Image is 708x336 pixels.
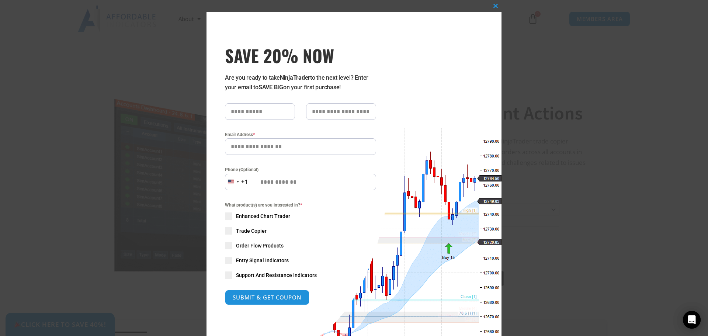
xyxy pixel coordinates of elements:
button: SUBMIT & GET COUPON [225,290,309,305]
span: Entry Signal Indicators [236,257,289,264]
span: Order Flow Products [236,242,284,249]
strong: NinjaTrader [280,74,310,81]
label: Phone (Optional) [225,166,376,173]
p: Are you ready to take to the next level? Enter your email to on your first purchase! [225,73,376,92]
span: Support And Resistance Indicators [236,271,317,279]
h3: SAVE 20% NOW [225,45,376,66]
label: Email Address [225,131,376,138]
div: +1 [241,177,249,187]
label: Order Flow Products [225,242,376,249]
span: Enhanced Chart Trader [236,212,290,220]
div: Open Intercom Messenger [683,311,701,329]
label: Entry Signal Indicators [225,257,376,264]
strong: SAVE BIG [258,84,283,91]
button: Selected country [225,174,249,190]
label: Enhanced Chart Trader [225,212,376,220]
span: Trade Copier [236,227,267,235]
label: Trade Copier [225,227,376,235]
span: What product(s) are you interested in? [225,201,376,209]
label: Support And Resistance Indicators [225,271,376,279]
